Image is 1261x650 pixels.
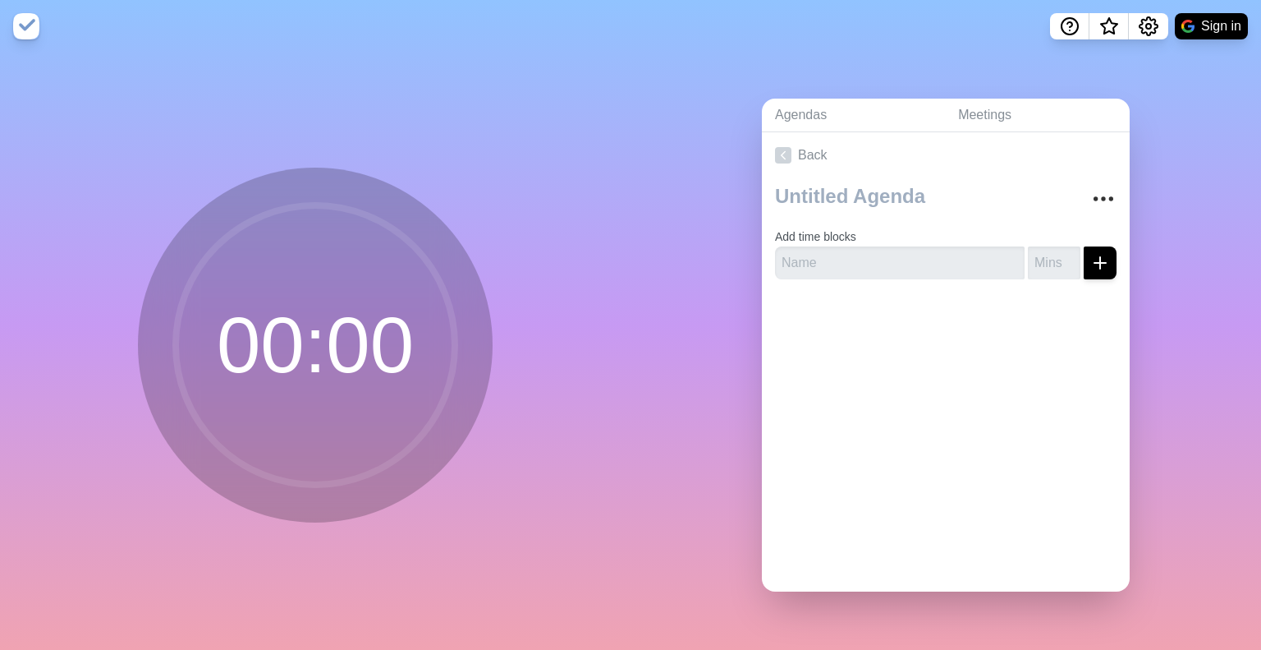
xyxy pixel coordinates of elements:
a: Meetings [945,99,1130,132]
input: Mins [1028,247,1080,279]
button: Sign in [1175,13,1248,39]
a: Back [762,132,1130,178]
label: Add time blocks [775,230,856,243]
a: Agendas [762,99,945,132]
button: More [1087,182,1120,215]
img: timeblocks logo [13,13,39,39]
button: Settings [1129,13,1168,39]
button: What’s new [1089,13,1129,39]
input: Name [775,247,1025,279]
button: Help [1050,13,1089,39]
img: google logo [1181,20,1195,33]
